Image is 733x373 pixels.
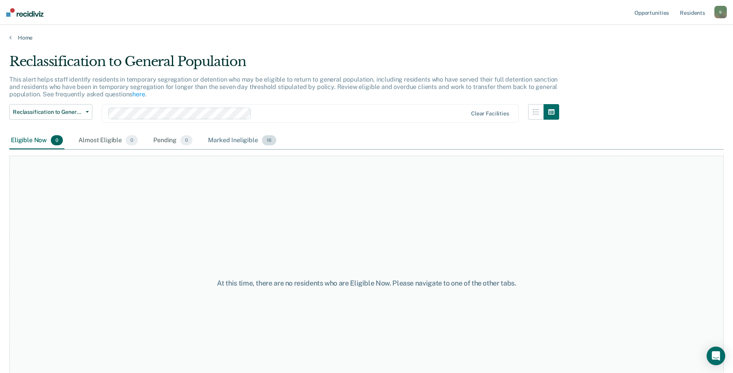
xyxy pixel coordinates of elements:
div: Open Intercom Messenger [707,347,725,365]
div: Pending0 [152,132,194,149]
div: Almost Eligible0 [77,132,139,149]
div: Clear facilities [471,110,509,117]
button: S [714,6,727,18]
a: Home [9,34,724,41]
span: Reclassification to General Population [13,109,83,115]
span: 16 [262,135,276,145]
span: 0 [180,135,192,145]
button: Reclassification to General Population [9,104,92,120]
a: here [132,91,145,98]
span: 0 [51,135,63,145]
span: 0 [126,135,138,145]
div: Reclassification to General Population [9,54,559,76]
p: This alert helps staff identify residents in temporary segregation or detention who may be eligib... [9,76,558,98]
div: Marked Ineligible16 [206,132,277,149]
div: Eligible Now0 [9,132,64,149]
img: Recidiviz [6,8,43,17]
div: At this time, there are no residents who are Eligible Now. Please navigate to one of the other tabs. [188,279,545,288]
